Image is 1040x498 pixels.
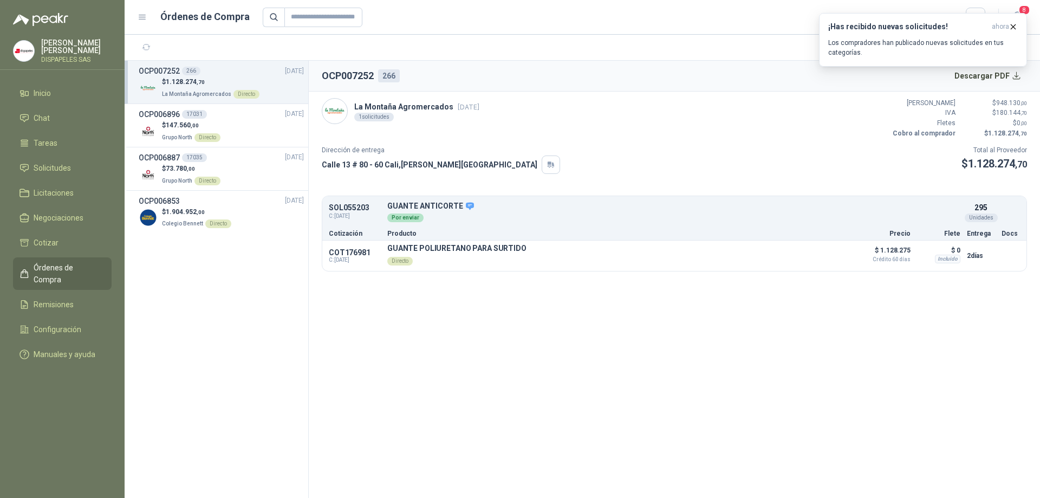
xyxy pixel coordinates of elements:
[13,13,68,26] img: Logo peakr
[34,137,57,149] span: Tareas
[34,187,74,199] span: Licitaciones
[387,214,424,222] div: Por enviar
[996,109,1027,117] span: 180.144
[34,348,95,360] span: Manuales y ayuda
[828,22,987,31] h3: ¡Has recibido nuevas solicitudes!
[1020,110,1027,116] span: ,70
[182,110,207,119] div: 17031
[139,65,304,99] a: OCP007252266[DATE] Company Logo$1.128.274,70La Montaña AgromercadosDirecto
[194,177,220,185] div: Directo
[162,91,231,97] span: La Montaña Agromercados
[166,165,195,172] span: 73.780
[162,120,220,131] p: $
[1019,131,1027,137] span: ,70
[458,103,479,111] span: [DATE]
[139,108,180,120] h3: OCP006896
[322,99,347,124] img: Company Logo
[41,56,112,63] p: DISPAPELES SAS
[139,152,304,186] a: OCP00688717035[DATE] Company Logo$73.780,00Grupo NorthDirecto
[285,109,304,119] span: [DATE]
[14,41,34,61] img: Company Logo
[965,214,998,222] div: Unidades
[13,183,112,203] a: Licitaciones
[139,108,304,143] a: OCP00689617031[DATE] Company Logo$147.560,00Grupo NorthDirecto
[13,108,112,128] a: Chat
[233,90,259,99] div: Directo
[139,195,180,207] h3: OCP006853
[967,230,995,237] p: Entrega
[1017,119,1027,127] span: 0
[329,204,381,212] p: SOL055203
[1020,120,1027,126] span: ,00
[13,208,112,228] a: Negociaciones
[34,112,50,124] span: Chat
[917,230,960,237] p: Flete
[329,212,381,221] span: C: [DATE]
[34,87,51,99] span: Inicio
[13,319,112,340] a: Configuración
[162,134,192,140] span: Grupo North
[387,244,526,253] p: GUANTE POLIURETANO PARA SURTIDO
[13,83,112,104] a: Inicio
[890,118,955,128] p: Fletes
[856,257,911,262] span: Crédito 60 días
[197,79,205,85] span: ,70
[139,122,158,141] img: Company Logo
[322,68,374,83] h2: OCP007252
[1002,230,1020,237] p: Docs
[890,128,955,139] p: Cobro al comprador
[13,257,112,290] a: Órdenes de Compra
[329,257,381,263] span: C: [DATE]
[191,122,199,128] span: ,00
[194,133,220,142] div: Directo
[182,153,207,162] div: 17035
[139,152,180,164] h3: OCP006887
[34,262,101,286] span: Órdenes de Compra
[13,294,112,315] a: Remisiones
[162,178,192,184] span: Grupo North
[187,166,195,172] span: ,00
[962,128,1027,139] p: $
[285,152,304,163] span: [DATE]
[34,237,58,249] span: Cotizar
[917,244,960,257] p: $ 0
[354,101,479,113] p: La Montaña Agromercados
[139,195,304,229] a: OCP006853[DATE] Company Logo$1.904.952,00Colegio BennettDirecto
[387,202,960,211] p: GUANTE ANTICORTE
[1018,5,1030,15] span: 8
[962,118,1027,128] p: $
[1015,159,1027,170] span: ,70
[354,113,394,121] div: 1 solicitudes
[160,9,250,24] h1: Órdenes de Compra
[139,165,158,184] img: Company Logo
[166,208,205,216] span: 1.904.952
[166,78,205,86] span: 1.128.274
[13,158,112,178] a: Solicitudes
[197,209,205,215] span: ,00
[34,212,83,224] span: Negociaciones
[34,162,71,174] span: Solicitudes
[890,108,955,118] p: IVA
[13,344,112,365] a: Manuales y ayuda
[13,133,112,153] a: Tareas
[968,157,1027,170] span: 1.128.274
[41,39,112,54] p: [PERSON_NAME] [PERSON_NAME]
[1007,8,1027,27] button: 8
[819,13,1027,67] button: ¡Has recibido nuevas solicitudes!ahora Los compradores han publicado nuevas solicitudes en tus ca...
[139,79,158,98] img: Company Logo
[13,232,112,253] a: Cotizar
[139,208,158,227] img: Company Logo
[992,22,1009,31] span: ahora
[162,207,231,217] p: $
[387,230,850,237] p: Producto
[285,196,304,206] span: [DATE]
[387,257,413,266] div: Directo
[162,77,259,87] p: $
[996,99,1027,107] span: 948.130
[1020,100,1027,106] span: ,00
[162,164,220,174] p: $
[162,221,203,227] span: Colegio Bennett
[166,121,199,129] span: 147.560
[329,248,381,257] p: COT176981
[962,108,1027,118] p: $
